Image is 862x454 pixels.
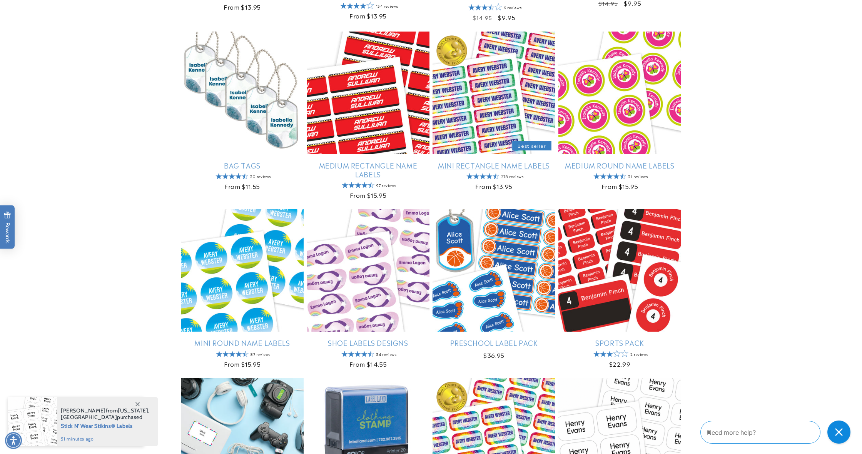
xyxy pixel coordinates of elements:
a: Medium Round Name Labels [558,161,681,170]
a: Bag Tags [181,161,304,170]
span: [GEOGRAPHIC_DATA] [61,414,117,421]
a: Shoe Labels Designs [307,338,429,347]
iframe: Sign Up via Text for Offers [6,392,97,416]
iframe: Gorgias Floating Chat [700,418,854,446]
a: Mini Round Name Labels [181,338,304,347]
span: Rewards [4,212,11,244]
span: Stick N' Wear Stikins® Labels [61,421,150,430]
a: Mini Rectangle Name Labels [433,161,555,170]
a: Preschool Label Pack [433,338,555,347]
div: Accessibility Menu [5,432,22,449]
span: [US_STATE] [118,407,148,414]
a: Sports Pack [558,338,681,347]
span: 51 minutes ago [61,436,150,442]
a: Medium Rectangle Name Labels [307,161,429,179]
span: from , purchased [61,407,150,421]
